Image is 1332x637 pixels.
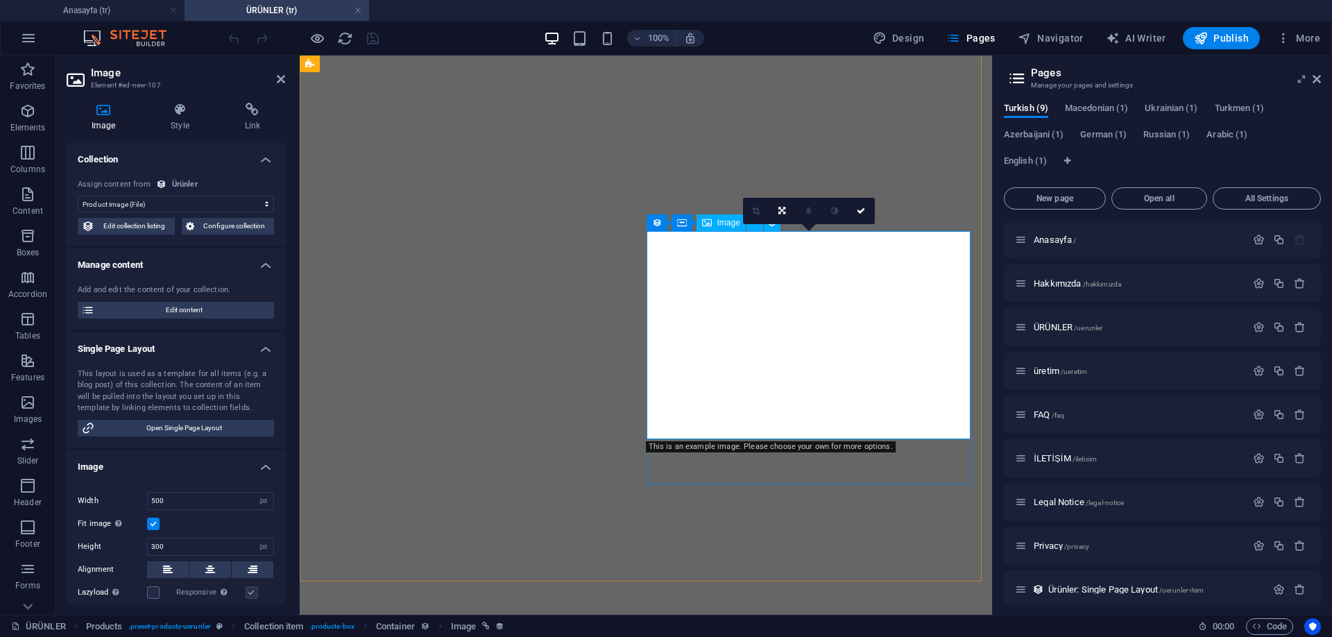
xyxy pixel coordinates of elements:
h4: Style [146,103,219,132]
a: Click to cancel selection. Double-click to open Pages [11,618,66,635]
p: Tables [15,330,40,341]
button: More [1271,27,1326,49]
button: Edit collection listing [78,218,175,235]
h4: Image [67,103,146,132]
span: Design [873,31,925,45]
div: Settings [1253,365,1265,377]
span: Edit collection listing [99,218,171,235]
a: Blur [796,198,822,224]
div: Settings [1253,278,1265,289]
label: Width [78,497,147,504]
img: Editor Logo [80,30,184,46]
div: Settings [1253,540,1265,552]
button: Click here to leave preview mode and continue editing [309,30,325,46]
p: Content [12,205,43,216]
p: Accordion [8,289,47,300]
span: /uerunler-item [1159,586,1204,594]
i: This element can be bound to a collection field [420,622,429,631]
p: Slider [17,455,39,466]
nav: breadcrumb [86,618,504,635]
span: Navigator [1018,31,1084,45]
span: /legal-notice [1086,499,1125,507]
span: Click to open page [1034,541,1089,551]
div: FAQ/faq [1030,410,1246,419]
div: üretim/ueretim [1030,366,1246,375]
button: Configure collection [182,218,275,235]
button: Publish [1183,27,1260,49]
span: /hakkimizda [1083,280,1122,288]
div: Assign content from [78,179,151,191]
button: Open all [1111,187,1207,210]
span: All Settings [1219,194,1315,203]
span: / [1073,237,1076,244]
p: Footer [15,538,40,550]
button: Pages [941,27,1000,49]
span: Macedonian (1) [1065,100,1128,119]
div: Privacy/privacy [1030,541,1246,550]
div: Language Tabs [1004,103,1321,182]
div: Ürünler [172,179,198,191]
h3: Element #ed-new-107 [91,79,257,92]
button: reload [336,30,353,46]
span: Arabic (1) [1206,126,1247,146]
span: /iletisim [1073,455,1097,463]
span: Russian (1) [1143,126,1190,146]
span: Code [1252,618,1287,635]
button: Usercentrics [1304,618,1321,635]
div: Remove [1294,409,1306,421]
button: New page [1004,187,1106,210]
h4: Link [220,103,285,132]
i: Reload page [337,31,353,46]
span: AI Writer [1106,31,1166,45]
div: This layout is used as a template for all items (e.g. a blog post) of this collection. The conten... [1032,584,1044,595]
div: Duplicate [1273,321,1285,333]
div: Duplicate [1273,496,1285,508]
div: Settings [1253,409,1265,421]
div: Settings [1253,321,1265,333]
div: Legal Notice/legal-notice [1030,498,1246,507]
button: All Settings [1213,187,1321,210]
p: Forms [15,580,40,591]
button: Code [1246,618,1293,635]
a: Greyscale [822,198,848,224]
span: /ueretim [1061,368,1087,375]
button: Open Single Page Layout [78,420,274,436]
p: Columns [10,164,45,175]
span: Click to select. Double-click to edit [244,618,303,635]
div: ÜRÜNLER/uerunler [1030,323,1246,332]
div: Remove [1294,321,1306,333]
div: Remove [1294,365,1306,377]
span: Turkish (9) [1004,100,1048,119]
div: Duplicate [1273,409,1285,421]
button: Navigator [1012,27,1089,49]
div: Ürünler: Single Page Layout/uerunler-item [1044,585,1266,594]
span: Edit content [99,302,270,318]
div: Remove [1294,496,1306,508]
span: Click to select. Double-click to edit [376,618,415,635]
div: İLETİŞİM/iletisim [1030,454,1246,463]
span: Click to open page [1048,584,1204,595]
p: Favorites [10,80,45,92]
div: Anasayfa/ [1030,235,1246,244]
span: German (1) [1080,126,1127,146]
a: Change orientation [769,198,796,224]
i: This element is linked [482,622,490,630]
span: /faq [1052,411,1065,419]
button: 100% [627,30,676,46]
span: İLETİŞİM [1034,453,1097,464]
span: Ukrainian (1) [1145,100,1197,119]
button: Design [867,27,930,49]
div: Duplicate [1273,234,1285,246]
div: The startpage cannot be deleted [1294,234,1306,246]
span: Configure collection [198,218,271,235]
span: Click to open page [1034,235,1076,245]
h3: Manage your pages and settings [1031,79,1293,92]
p: Boxes [17,247,40,258]
span: Azerbaijani (1) [1004,126,1064,146]
div: Duplicate [1273,365,1285,377]
div: Remove [1294,278,1306,289]
div: Duplicate [1273,278,1285,289]
span: 00 00 [1213,618,1234,635]
a: Confirm ( Ctrl ⏎ ) [848,198,875,224]
span: New page [1010,194,1100,203]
